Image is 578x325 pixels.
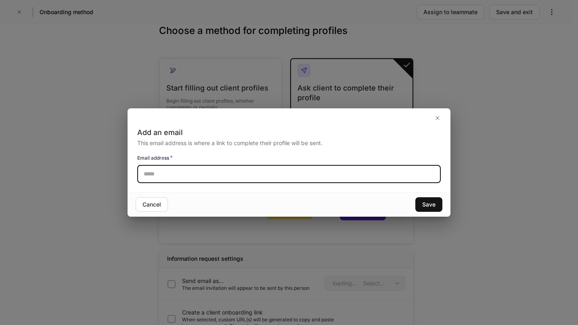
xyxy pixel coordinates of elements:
[422,200,436,209] div: Save
[137,128,441,137] div: Add an email
[137,137,441,147] div: This email address is where a link to complete their profile will be sent.
[137,154,173,162] h6: Email address
[142,200,161,209] div: Cancel
[136,197,168,212] button: Cancel
[415,197,442,212] button: Save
